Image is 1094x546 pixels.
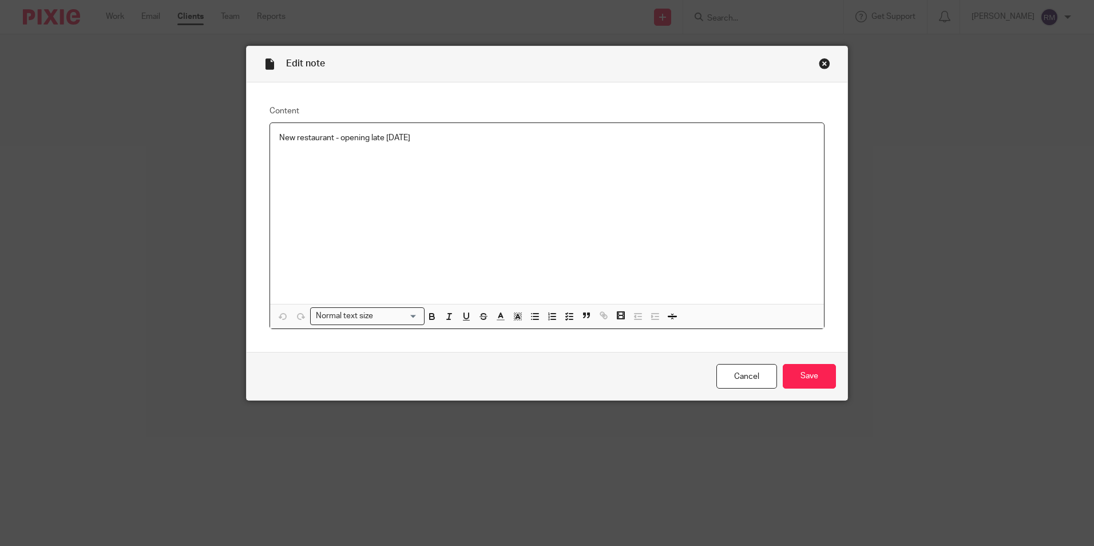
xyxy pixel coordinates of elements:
[313,310,375,322] span: Normal text size
[269,105,825,117] label: Content
[716,364,777,389] a: Cancel
[310,307,425,325] div: Search for option
[819,58,830,69] div: Close this dialog window
[279,132,815,144] p: New restaurant - opening late [DATE]
[286,59,325,68] span: Edit note
[376,310,418,322] input: Search for option
[783,364,836,389] input: Save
